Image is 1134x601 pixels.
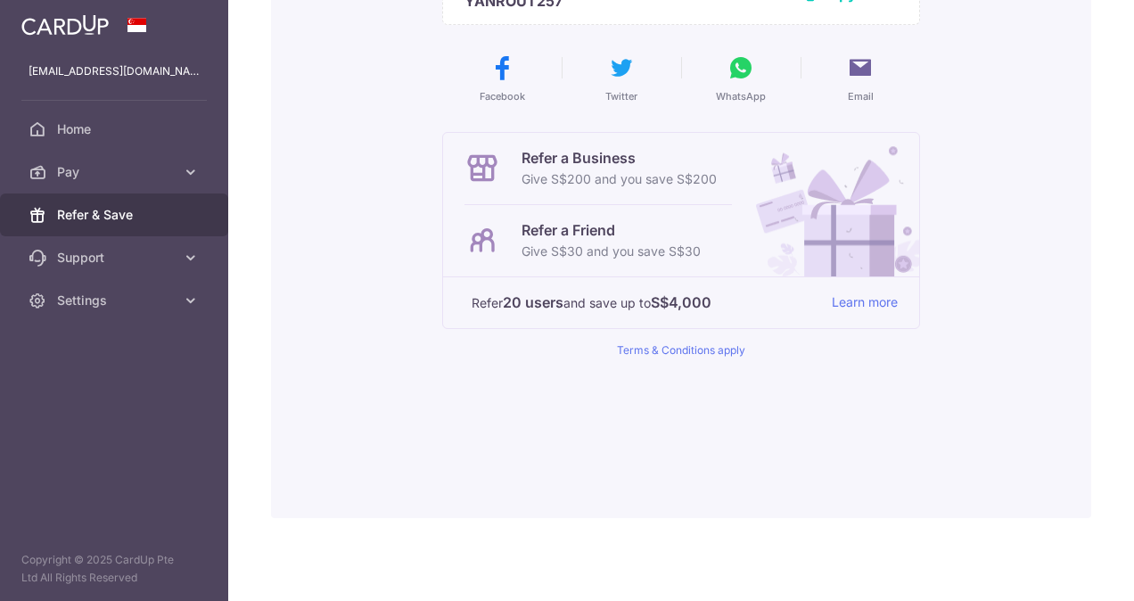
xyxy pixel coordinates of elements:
a: Learn more [832,292,898,314]
span: Email [848,89,874,103]
span: Home [57,120,175,138]
span: WhatsApp [716,89,766,103]
span: Support [57,249,175,267]
p: Give S$30 and you save S$30 [522,241,701,262]
span: Refer & Save [57,206,175,224]
p: Refer and save up to [472,292,818,314]
button: WhatsApp [688,54,793,103]
p: Refer a Friend [522,219,701,241]
button: Facebook [449,54,555,103]
a: Terms & Conditions apply [617,343,745,357]
img: CardUp [21,14,109,36]
img: Refer [739,133,919,276]
p: Give S$200 and you save S$200 [522,169,717,190]
span: Settings [57,292,175,309]
button: Email [808,54,913,103]
p: [EMAIL_ADDRESS][DOMAIN_NAME] [29,62,200,80]
p: Refer a Business [522,147,717,169]
span: Facebook [480,89,525,103]
button: Twitter [569,54,674,103]
strong: S$4,000 [651,292,711,313]
span: Twitter [605,89,637,103]
span: Pay [57,163,175,181]
strong: 20 users [503,292,563,313]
